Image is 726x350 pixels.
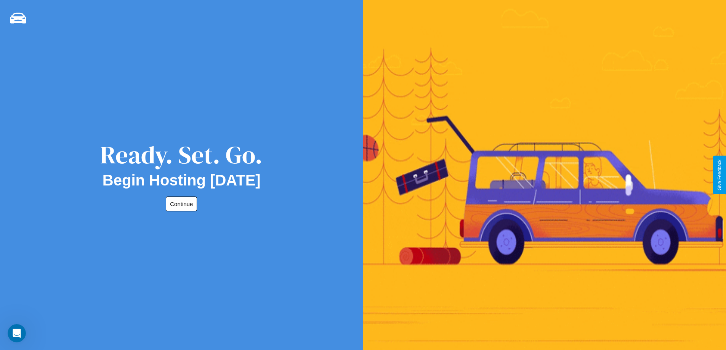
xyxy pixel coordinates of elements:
div: Ready. Set. Go. [100,138,263,172]
div: Give Feedback [717,160,722,190]
iframe: Intercom live chat [8,324,26,342]
h2: Begin Hosting [DATE] [103,172,261,189]
button: Continue [166,197,197,211]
